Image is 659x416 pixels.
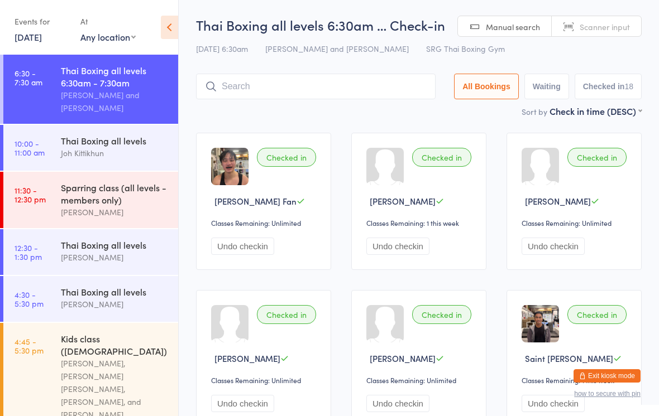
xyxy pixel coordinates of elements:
time: 4:30 - 5:30 pm [15,290,44,308]
div: Any location [80,31,136,43]
div: Classes Remaining: Unlimited [522,218,630,228]
span: [PERSON_NAME] [370,195,436,207]
time: 6:30 - 7:30 am [15,69,42,86]
a: 12:30 -1:30 pmThai Boxing all levels[PERSON_NAME] [3,229,178,275]
div: Checked in [567,305,627,324]
img: image1722406818.png [211,148,249,185]
span: [PERSON_NAME] [370,352,436,364]
div: Classes Remaining: Unlimited [211,375,319,385]
div: Classes Remaining: 1 this week [522,375,630,385]
div: Classes Remaining: Unlimited [366,375,475,385]
button: Undo checkin [211,238,274,255]
div: Thai Boxing all levels 6:30am - 7:30am [61,64,169,89]
div: [PERSON_NAME] [61,251,169,264]
img: image1720081490.png [522,305,559,342]
time: 4:45 - 5:30 pm [15,337,44,355]
div: Checked in [412,148,471,167]
span: Manual search [486,21,540,32]
a: [DATE] [15,31,42,43]
div: [PERSON_NAME] [61,298,169,311]
div: Checked in [412,305,471,324]
span: Saint [PERSON_NAME] [525,352,613,364]
div: 18 [624,82,633,91]
button: Exit kiosk mode [574,369,641,383]
span: [PERSON_NAME] and [PERSON_NAME] [265,43,409,54]
time: 10:00 - 11:00 am [15,139,45,157]
div: Events for [15,12,69,31]
div: Kids class ([DEMOGRAPHIC_DATA]) [61,332,169,357]
button: Undo checkin [366,238,429,255]
div: Thai Boxing all levels [61,134,169,147]
time: 11:30 - 12:30 pm [15,186,46,204]
span: [DATE] 6:30am [196,43,248,54]
button: Undo checkin [211,395,274,412]
button: Undo checkin [366,395,429,412]
span: [PERSON_NAME] [525,195,591,207]
div: Checked in [257,148,316,167]
button: Checked in18 [575,74,642,99]
div: Sparring class (all levels - members only) [61,181,169,206]
div: Checked in [257,305,316,324]
span: [PERSON_NAME] Fan [214,195,297,207]
div: Classes Remaining: 1 this week [366,218,475,228]
div: Thai Boxing all levels [61,286,169,298]
button: Waiting [524,74,569,99]
span: SRG Thai Boxing Gym [426,43,505,54]
span: Scanner input [580,21,630,32]
a: 11:30 -12:30 pmSparring class (all levels - members only)[PERSON_NAME] [3,172,178,228]
div: Checked in [567,148,627,167]
div: Classes Remaining: Unlimited [211,218,319,228]
div: Thai Boxing all levels [61,239,169,251]
a: 10:00 -11:00 amThai Boxing all levelsJoh Kittikhun [3,125,178,171]
button: how to secure with pin [574,390,641,398]
div: Joh Kittikhun [61,147,169,159]
span: [PERSON_NAME] [214,352,280,364]
button: All Bookings [454,74,519,99]
time: 12:30 - 1:30 pm [15,243,42,261]
a: 4:30 -5:30 pmThai Boxing all levels[PERSON_NAME] [3,276,178,322]
div: [PERSON_NAME] and [PERSON_NAME] [61,89,169,114]
button: Undo checkin [522,238,585,255]
input: Search [196,74,436,99]
label: Sort by [522,106,547,117]
button: Undo checkin [522,395,585,412]
div: Check in time (DESC) [550,105,642,117]
h2: Thai Boxing all levels 6:30am … Check-in [196,16,642,34]
a: 6:30 -7:30 amThai Boxing all levels 6:30am - 7:30am[PERSON_NAME] and [PERSON_NAME] [3,55,178,124]
div: [PERSON_NAME] [61,206,169,219]
div: At [80,12,136,31]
